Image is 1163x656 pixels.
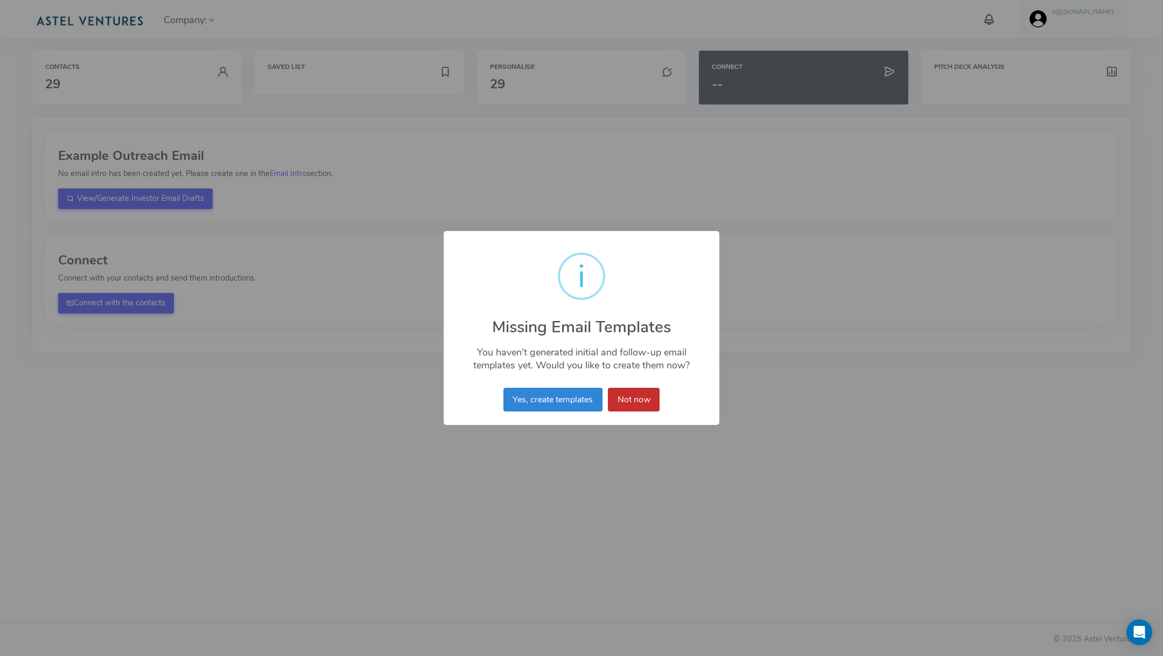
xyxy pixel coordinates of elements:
[608,388,660,411] button: Not now
[444,305,719,336] h2: Missing Email Templates
[1126,619,1152,645] div: Open Intercom Messenger
[444,336,719,374] div: You haven't generated initial and follow-up email templates yet. Would you like to create them now?
[503,388,602,411] button: Yes, create templates
[578,255,585,298] div: i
